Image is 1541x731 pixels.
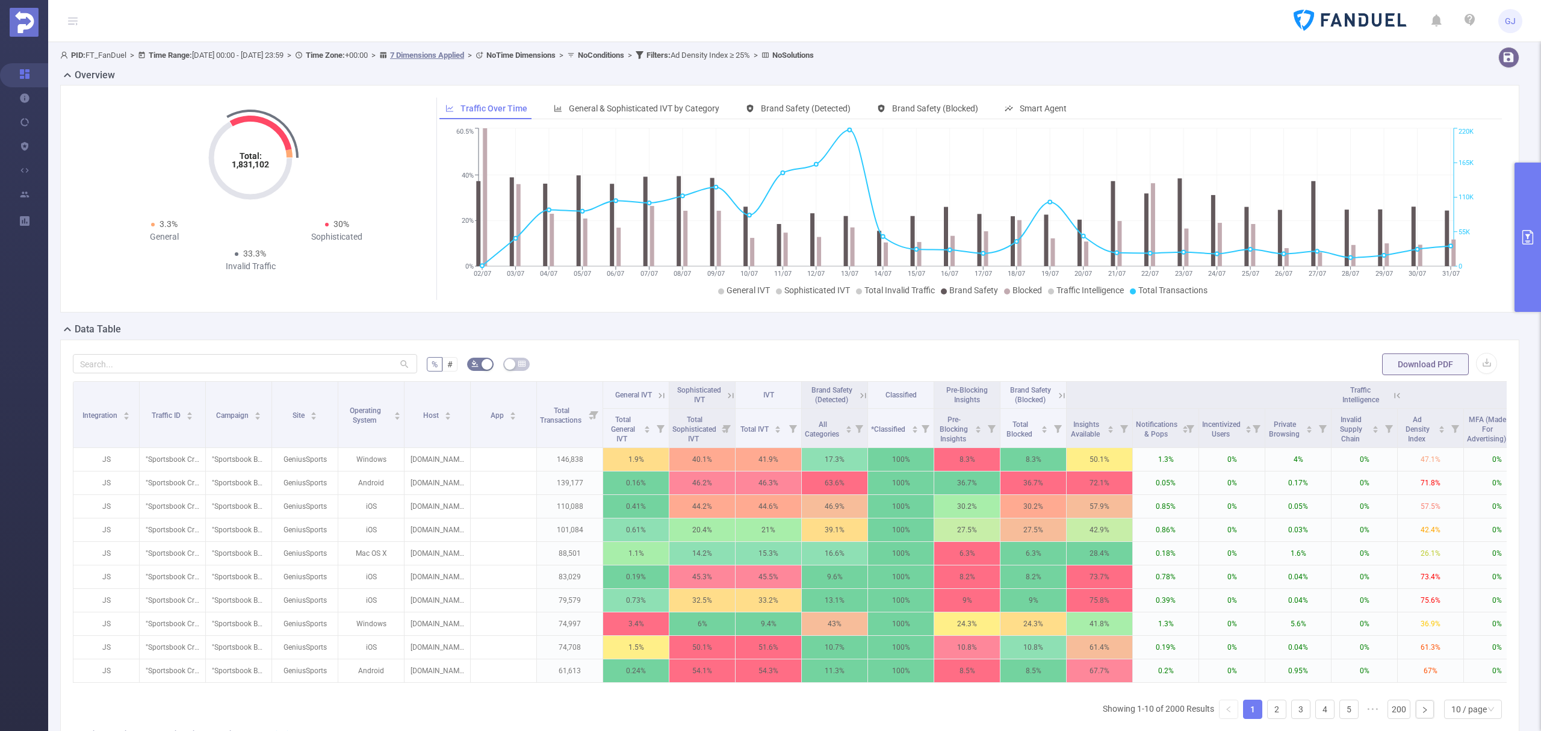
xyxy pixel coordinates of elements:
[250,231,423,243] div: Sophisticated
[802,448,867,471] p: 17.3%
[1041,428,1048,432] i: icon: caret-down
[983,409,1000,447] i: Filter menu
[1421,706,1428,714] i: icon: right
[338,518,404,541] p: iOS
[338,448,404,471] p: Windows
[1265,495,1331,518] p: 0.05%
[1000,448,1066,471] p: 8.3%
[1398,471,1463,494] p: 71.8%
[615,391,652,399] span: General IVT
[240,151,262,161] tspan: Total:
[669,518,735,541] p: 20.4%
[672,415,716,443] span: Total Sophisticated IVT
[1340,415,1362,443] span: Invalid Supply Chain
[1067,471,1132,494] p: 72.1%
[1306,424,1313,431] div: Sort
[727,285,770,295] span: General IVT
[310,410,317,417] div: Sort
[1464,518,1530,541] p: 0%
[506,270,524,278] tspan: 03/07
[394,415,401,418] i: icon: caret-down
[840,270,858,278] tspan: 13/07
[868,518,934,541] p: 100%
[1415,700,1434,719] li: Next Page
[871,425,907,434] span: *Classified
[405,495,470,518] p: [DOMAIN_NAME]
[272,542,338,565] p: GeniusSports
[1067,448,1132,471] p: 50.1%
[1141,270,1159,278] tspan: 22/07
[845,424,852,431] div: Sort
[1340,700,1358,718] a: 5
[350,406,381,425] span: Operating System
[243,249,266,258] span: 33.3%
[917,409,934,447] i: Filter menu
[272,518,338,541] p: GeniusSports
[510,415,516,418] i: icon: caret-down
[1268,700,1286,718] a: 2
[152,411,182,420] span: Traffic ID
[140,448,205,471] p: "Sportsbook Creative Beta" [27356]
[1202,420,1241,438] span: Incentivized Users
[75,68,115,82] h2: Overview
[254,410,261,417] div: Sort
[573,270,591,278] tspan: 05/07
[537,542,603,565] p: 88,501
[1291,700,1310,719] li: 3
[1199,448,1265,471] p: 0%
[206,448,271,471] p: "Sportsbook Beta Testing" [280108]
[1000,518,1066,541] p: 27.5%
[603,495,669,518] p: 0.41%
[1363,700,1383,719] li: Next 5 Pages
[73,495,139,518] p: JS
[611,415,635,443] span: Total General IVT
[736,495,801,518] p: 44.6%
[1332,448,1397,471] p: 0%
[1388,700,1410,718] a: 200
[1020,104,1067,113] span: Smart Agent
[761,104,851,113] span: Brand Safety (Detected)
[1275,270,1292,278] tspan: 26/07
[1388,700,1410,719] li: 200
[333,219,349,229] span: 30%
[1439,424,1445,428] i: icon: caret-up
[465,263,474,270] tspan: 0%
[805,420,841,438] span: All Categories
[975,428,982,432] i: icon: caret-down
[1451,700,1487,718] div: 10 / page
[537,448,603,471] p: 146,838
[1380,409,1397,447] i: Filter menu
[206,518,271,541] p: "Sportsbook Beta Testing" [280108]
[1067,495,1132,518] p: 57.9%
[149,51,192,60] b: Time Range:
[1056,285,1124,295] span: Traffic Intelligence
[874,270,891,278] tspan: 14/07
[1248,409,1265,447] i: Filter menu
[784,285,850,295] span: Sophisticated IVT
[140,518,205,541] p: "Sportsbook Creative Beta" [27356]
[126,51,138,60] span: >
[640,270,657,278] tspan: 07/07
[394,410,401,417] div: Sort
[1464,495,1530,518] p: 0%
[537,471,603,494] p: 139,177
[1067,518,1132,541] p: 42.9%
[775,428,781,432] i: icon: caret-down
[851,409,867,447] i: Filter menu
[1306,424,1313,428] i: icon: caret-up
[73,354,417,373] input: Search...
[1332,495,1397,518] p: 0%
[486,51,556,60] b: No Time Dimensions
[775,424,781,428] i: icon: caret-up
[603,471,669,494] p: 0.16%
[1138,285,1208,295] span: Total Transactions
[934,471,1000,494] p: 36.7%
[311,410,317,414] i: icon: caret-up
[423,411,441,420] span: Host
[306,51,345,60] b: Time Zone:
[941,270,958,278] tspan: 16/07
[140,542,205,565] p: "Sportsbook Creative Beta" [27356]
[1074,270,1092,278] tspan: 20/07
[1182,409,1198,447] i: Filter menu
[71,51,85,60] b: PID:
